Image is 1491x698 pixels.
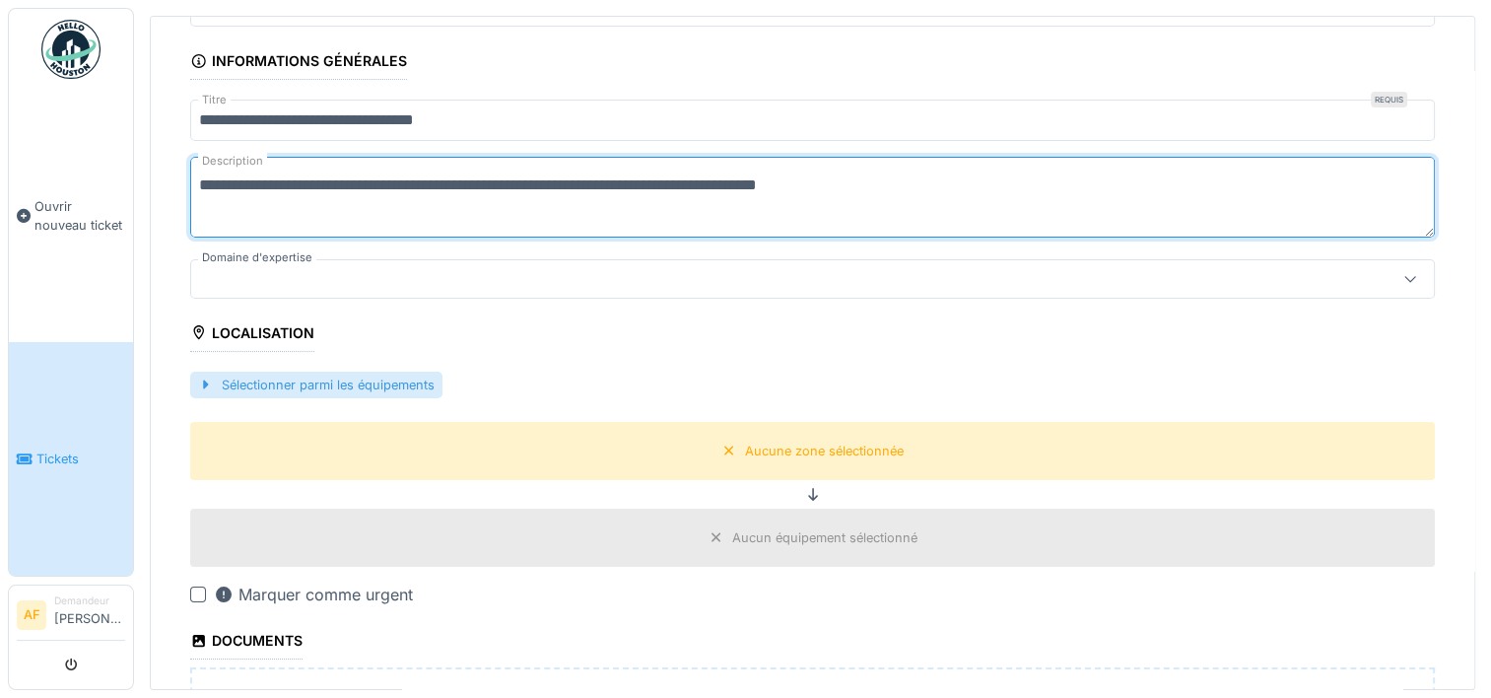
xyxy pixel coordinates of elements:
[41,20,101,79] img: Badge_color-CXgf-gQk.svg
[198,249,316,266] label: Domaine d'expertise
[36,450,125,468] span: Tickets
[1371,92,1407,107] div: Requis
[17,593,125,641] a: AF Demandeur[PERSON_NAME]
[17,600,46,630] li: AF
[34,197,125,235] span: Ouvrir nouveau ticket
[190,46,407,80] div: Informations générales
[9,90,133,342] a: Ouvrir nouveau ticket
[745,442,904,460] div: Aucune zone sélectionnée
[190,372,442,398] div: Sélectionner parmi les équipements
[190,318,314,352] div: Localisation
[198,92,231,108] label: Titre
[198,149,267,174] label: Description
[54,593,125,608] div: Demandeur
[54,593,125,636] li: [PERSON_NAME]
[732,528,917,547] div: Aucun équipement sélectionné
[9,342,133,576] a: Tickets
[214,583,413,606] div: Marquer comme urgent
[190,626,303,660] div: Documents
